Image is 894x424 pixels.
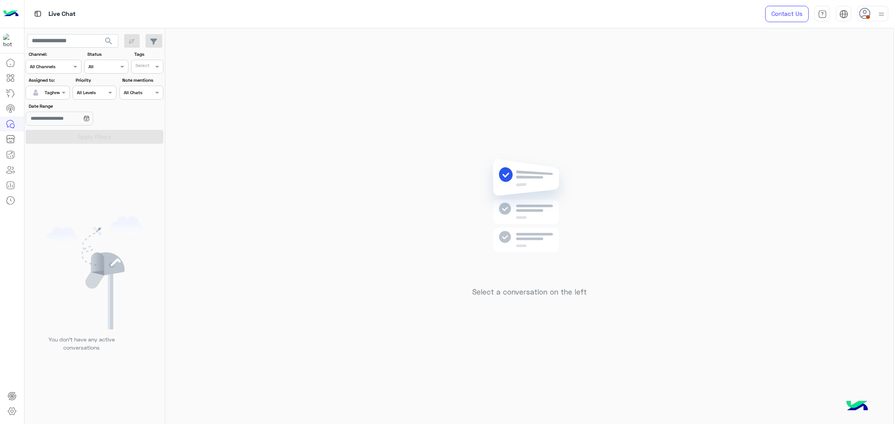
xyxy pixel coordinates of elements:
button: Apply Filters [26,130,163,144]
a: Contact Us [765,6,809,22]
img: empty users [46,216,144,329]
label: Date Range [29,103,116,110]
img: no messages [473,153,586,282]
h5: Select a conversation on the left [472,288,587,296]
img: 1403182699927242 [3,34,17,48]
p: Live Chat [49,9,76,19]
img: Logo [3,6,19,22]
div: Select [134,62,149,71]
img: defaultAdmin.png [30,87,41,98]
label: Tags [134,51,163,58]
img: hulul-logo.png [844,393,871,420]
img: tab [839,10,848,19]
img: tab [818,10,827,19]
label: Status [87,51,127,58]
label: Priority [76,77,116,84]
button: search [99,34,118,51]
img: tab [33,9,43,19]
label: Note mentions [122,77,162,84]
img: profile [877,9,886,19]
a: tab [814,6,830,22]
label: Assigned to: [29,77,69,84]
p: You don’t have any active conversations [42,335,121,352]
label: Channel: [29,51,81,58]
span: search [104,36,113,46]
